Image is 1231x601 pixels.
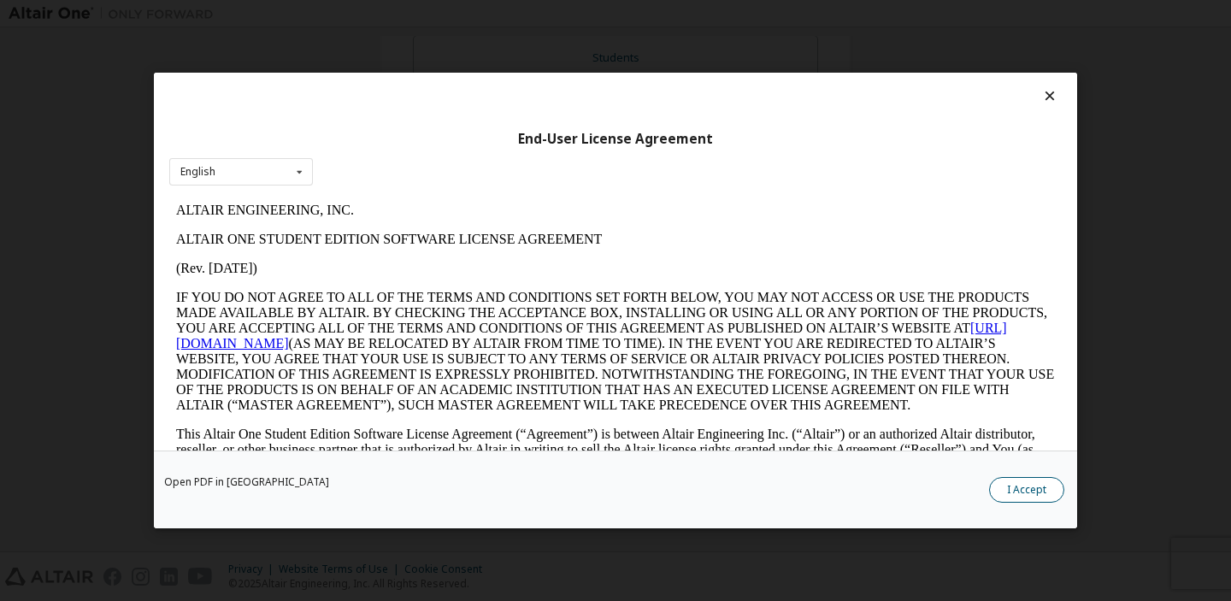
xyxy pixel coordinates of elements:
[164,477,329,487] a: Open PDF in [GEOGRAPHIC_DATA]
[7,94,886,217] p: IF YOU DO NOT AGREE TO ALL OF THE TERMS AND CONDITIONS SET FORTH BELOW, YOU MAY NOT ACCESS OR USE...
[7,231,886,292] p: This Altair One Student Edition Software License Agreement (“Agreement”) is between Altair Engine...
[7,65,886,80] p: (Rev. [DATE])
[989,477,1064,503] button: I Accept
[180,167,215,177] div: English
[7,125,838,155] a: [URL][DOMAIN_NAME]
[7,7,886,22] p: ALTAIR ENGINEERING, INC.
[169,131,1062,148] div: End-User License Agreement
[7,36,886,51] p: ALTAIR ONE STUDENT EDITION SOFTWARE LICENSE AGREEMENT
